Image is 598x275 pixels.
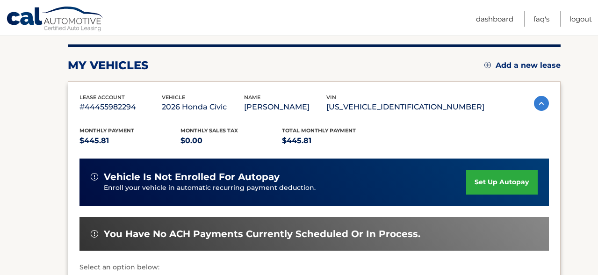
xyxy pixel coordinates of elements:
p: $0.00 [180,134,282,147]
a: FAQ's [533,11,549,27]
p: 2026 Honda Civic [162,101,244,114]
span: vehicle [162,94,185,101]
span: name [244,94,260,101]
span: Total Monthly Payment [282,127,356,134]
span: vin [326,94,336,101]
span: Monthly Payment [79,127,134,134]
a: Dashboard [476,11,513,27]
h2: my vehicles [68,58,149,72]
a: Logout [569,11,592,27]
p: #44455982294 [79,101,162,114]
span: Monthly sales Tax [180,127,238,134]
a: Cal Automotive [6,6,104,33]
a: Add a new lease [484,61,561,70]
p: [US_VEHICLE_IDENTIFICATION_NUMBER] [326,101,484,114]
p: $445.81 [79,134,181,147]
p: $445.81 [282,134,383,147]
img: alert-white.svg [91,173,98,181]
span: vehicle is not enrolled for autopay [104,171,280,183]
img: alert-white.svg [91,230,98,238]
p: [PERSON_NAME] [244,101,326,114]
p: Select an option below: [79,262,549,273]
img: add.svg [484,62,491,68]
span: You have no ACH payments currently scheduled or in process. [104,228,420,240]
a: set up autopay [466,170,537,195]
p: Enroll your vehicle in automatic recurring payment deduction. [104,183,467,193]
img: accordion-active.svg [534,96,549,111]
span: lease account [79,94,125,101]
